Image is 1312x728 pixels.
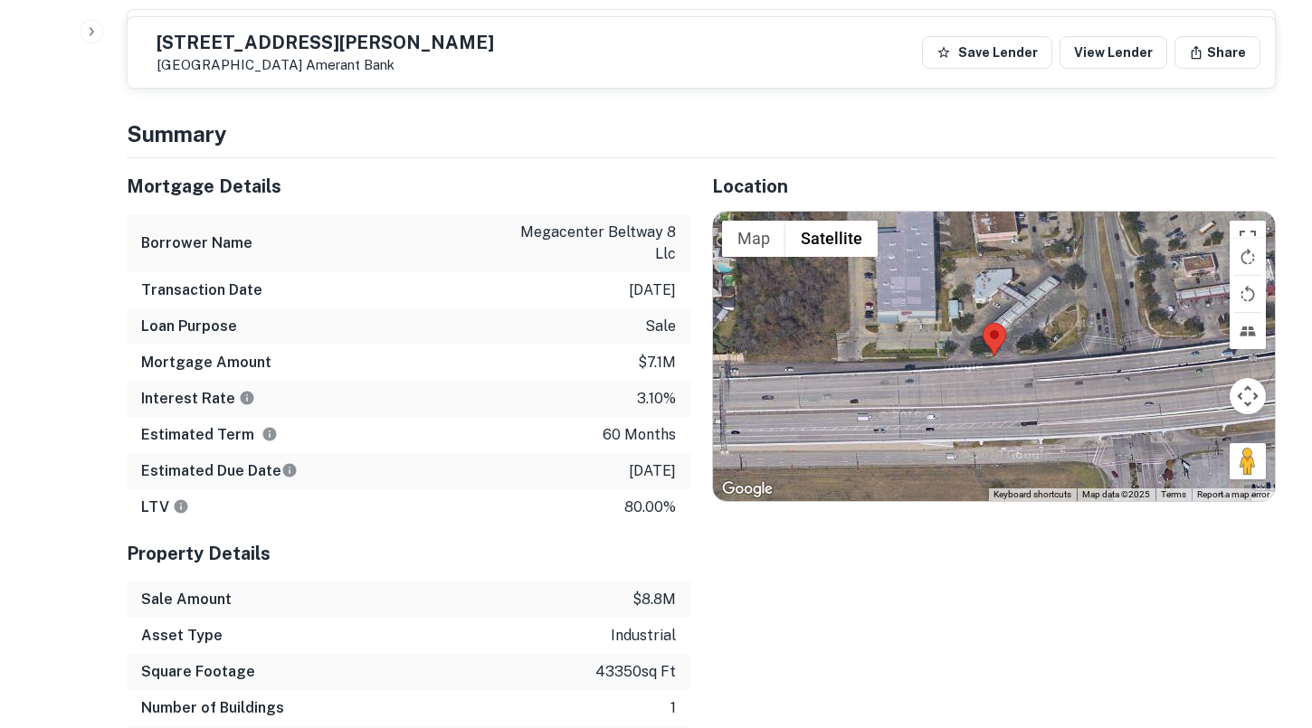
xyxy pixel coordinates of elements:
[632,589,676,610] p: $8.8m
[127,540,690,567] h5: Property Details
[261,426,278,442] svg: Term is based on a standard schedule for this type of loan.
[141,232,252,254] h6: Borrower Name
[712,173,1276,200] h5: Location
[157,57,494,73] p: [GEOGRAPHIC_DATA]
[670,697,676,719] p: 1
[637,388,676,410] p: 3.10%
[141,460,298,482] h6: Estimated Due Date
[629,279,676,301] p: [DATE]
[722,221,785,257] button: Show street map
[1174,36,1260,69] button: Share
[1230,221,1266,257] button: Toggle fullscreen view
[141,388,255,410] h6: Interest Rate
[141,625,223,647] h6: Asset Type
[1230,239,1266,275] button: Rotate map clockwise
[306,57,395,72] a: Amerant Bank
[513,222,676,265] p: megacenter beltway 8 llc
[1197,489,1269,499] a: Report a map error
[922,36,1052,69] button: Save Lender
[595,661,676,683] p: 43350 sq ft
[127,173,690,200] h5: Mortgage Details
[638,352,676,373] p: $7.1m
[718,477,777,501] a: Open this area in Google Maps (opens a new window)
[141,279,262,301] h6: Transaction Date
[1230,313,1266,349] button: Tilt map
[281,462,298,478] svg: Estimate is based on a standard schedule for this type of loan.
[157,33,494,52] h5: [STREET_ADDRESS][PERSON_NAME]
[603,424,676,446] p: 60 months
[629,460,676,482] p: [DATE]
[1222,583,1312,670] iframe: Chat Widget
[173,498,189,515] svg: LTVs displayed on the website are for informational purposes only and may be reported incorrectly...
[141,697,284,719] h6: Number of Buildings
[785,221,878,257] button: Show satellite imagery
[611,625,676,647] p: industrial
[1060,36,1167,69] a: View Lender
[141,316,237,337] h6: Loan Purpose
[141,496,189,518] h6: LTV
[1230,443,1266,479] button: Drag Pegman onto the map to open Street View
[1230,378,1266,414] button: Map camera controls
[239,390,255,406] svg: The interest rates displayed on the website are for informational purposes only and may be report...
[141,661,255,683] h6: Square Footage
[127,118,1276,150] h4: Summary
[141,424,278,446] h6: Estimated Term
[1161,489,1186,499] a: Terms (opens in new tab)
[624,496,676,518] p: 80.00%
[141,352,271,373] h6: Mortgage Amount
[718,477,777,501] img: Google
[645,316,676,337] p: sale
[1230,276,1266,312] button: Rotate map counterclockwise
[994,488,1071,501] button: Keyboard shortcuts
[141,589,232,610] h6: Sale Amount
[1082,489,1150,499] span: Map data ©2025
